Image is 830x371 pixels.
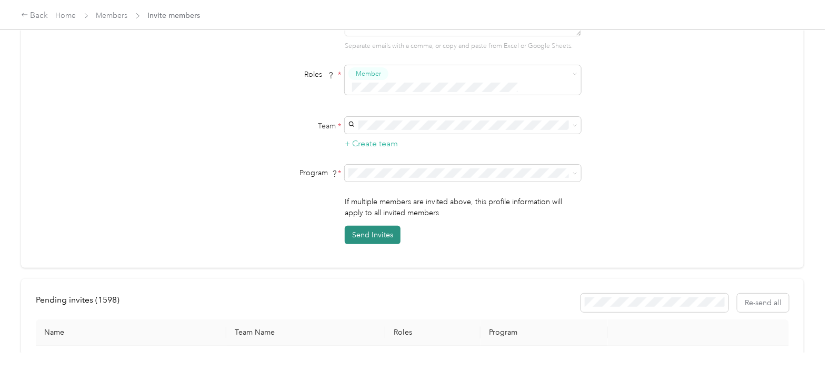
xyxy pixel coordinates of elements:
button: Member [348,67,388,81]
th: Name [36,319,226,346]
p: If multiple members are invited above, this profile information will apply to all invited members [345,196,581,218]
span: Member [356,69,381,78]
div: left-menu [36,294,127,312]
button: Send Invites [345,226,401,244]
div: Back [21,9,48,22]
span: Pending invites [36,295,119,305]
button: + Create team [345,137,398,151]
span: Invite members [148,10,201,21]
th: Team Name [226,319,385,346]
iframe: Everlance-gr Chat Button Frame [771,312,830,371]
p: Separate emails with a comma, or copy and paste from Excel or Google Sheets. [345,42,581,51]
th: Roles [385,319,481,346]
a: Members [96,11,128,20]
span: ( 1598 ) [95,295,119,305]
a: Home [56,11,76,20]
label: Team [210,121,342,132]
div: Resend all invitations [581,294,789,312]
div: info-bar [36,294,789,312]
span: Roles [301,66,338,83]
th: Program [481,319,608,346]
div: Program [210,167,342,178]
button: Re-send all [737,294,789,312]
